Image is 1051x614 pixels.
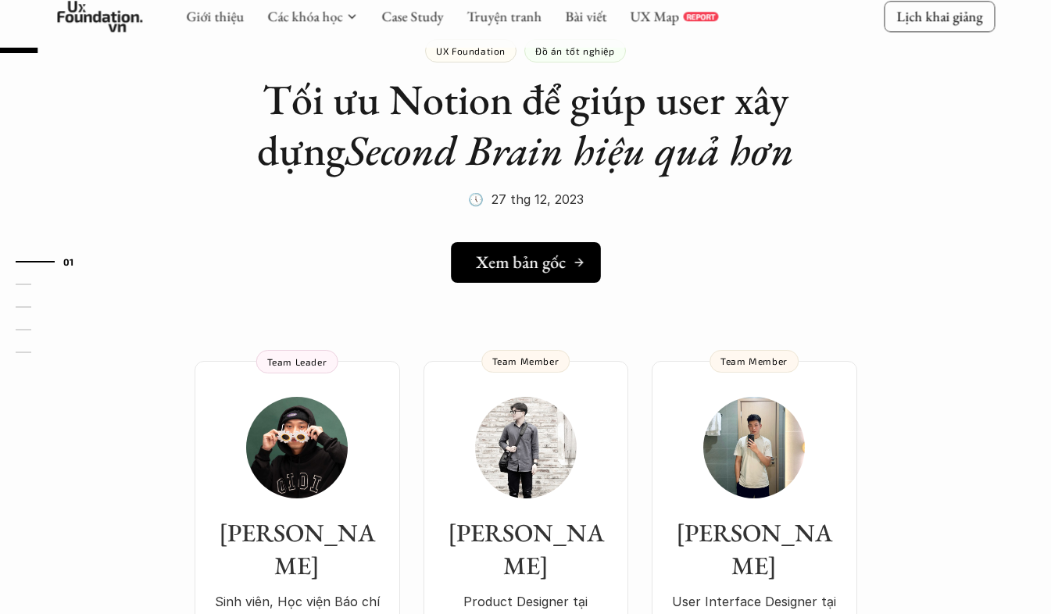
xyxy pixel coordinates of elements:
[467,8,542,26] a: Truyện tranh
[381,8,443,26] a: Case Study
[186,8,244,26] a: Giới thiệu
[16,252,90,271] a: 01
[686,12,715,21] p: REPORT
[451,242,601,283] a: Xem bản gốc
[210,517,384,582] h3: [PERSON_NAME]
[492,355,559,366] p: Team Member
[345,123,794,177] em: Second Brain hiệu quả hơn
[213,74,838,176] h1: Tối ưu Notion để giúp user xây dựng
[267,8,342,26] a: Các khóa học
[439,517,613,582] h3: [PERSON_NAME]
[63,256,74,267] strong: 01
[267,356,327,367] p: Team Leader
[476,252,566,273] h5: Xem bản gốc
[667,517,842,582] h3: [PERSON_NAME]
[884,2,995,32] a: Lịch khai giảng
[630,8,679,26] a: UX Map
[565,8,606,26] a: Bài viết
[720,355,788,366] p: Team Member
[468,187,584,211] p: 🕔 27 thg 12, 2023
[896,8,982,26] p: Lịch khai giảng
